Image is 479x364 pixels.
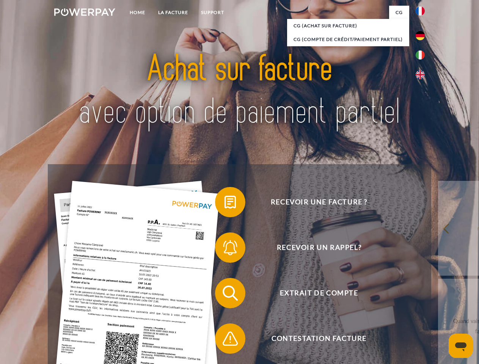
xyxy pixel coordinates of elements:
[215,187,412,217] button: Recevoir une facture ?
[416,6,425,16] img: fr
[226,187,412,217] span: Recevoir une facture ?
[221,193,240,212] img: qb_bill.svg
[215,323,412,354] button: Contestation Facture
[416,31,425,40] img: de
[416,50,425,60] img: it
[54,8,115,16] img: logo-powerpay-white.svg
[195,6,231,19] a: Support
[221,284,240,303] img: qb_search.svg
[72,36,407,145] img: title-powerpay_fr.svg
[226,232,412,263] span: Recevoir un rappel?
[287,33,409,46] a: CG (Compte de crédit/paiement partiel)
[221,238,240,257] img: qb_bell.svg
[449,334,473,358] iframe: Bouton de lancement de la fenêtre de messagerie
[152,6,195,19] a: LA FACTURE
[226,278,412,308] span: Extrait de compte
[226,323,412,354] span: Contestation Facture
[215,278,412,308] button: Extrait de compte
[215,232,412,263] button: Recevoir un rappel?
[123,6,152,19] a: Home
[287,19,409,33] a: CG (achat sur facture)
[389,6,409,19] a: CG
[221,329,240,348] img: qb_warning.svg
[416,70,425,79] img: en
